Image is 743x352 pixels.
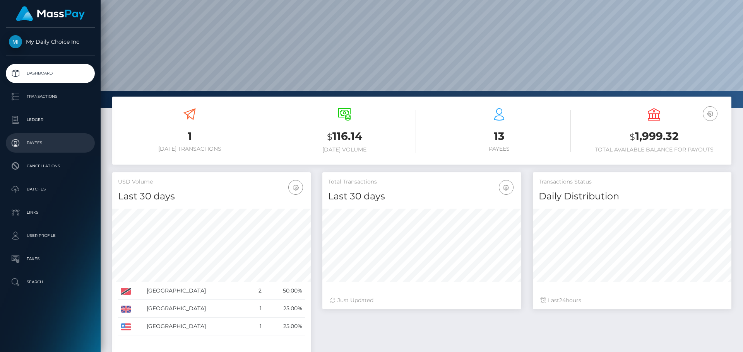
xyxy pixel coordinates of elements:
[9,114,92,126] p: Ledger
[6,249,95,269] a: Taxes
[264,300,305,318] td: 25.00%
[144,282,250,300] td: [GEOGRAPHIC_DATA]
[6,180,95,199] a: Batches
[330,296,513,304] div: Just Updated
[6,110,95,129] a: Ledger
[250,282,264,300] td: 2
[121,306,131,313] img: GB.png
[428,129,571,144] h3: 13
[250,300,264,318] td: 1
[9,137,92,149] p: Payees
[9,253,92,265] p: Taxes
[428,146,571,152] h6: Payees
[6,203,95,222] a: Links
[539,178,726,186] h5: Transactions Status
[9,230,92,241] p: User Profile
[9,160,92,172] p: Cancellations
[144,318,250,335] td: [GEOGRAPHIC_DATA]
[118,190,305,203] h4: Last 30 days
[6,226,95,245] a: User Profile
[630,131,635,142] small: $
[121,323,131,330] img: US.png
[328,190,515,203] h4: Last 30 days
[582,129,726,145] h3: 1,999.32
[539,190,726,203] h4: Daily Distribution
[9,35,22,48] img: My Daily Choice Inc
[6,38,95,45] span: My Daily Choice Inc
[264,318,305,335] td: 25.00%
[118,129,261,144] h3: 1
[328,178,515,186] h5: Total Transactions
[582,146,726,153] h6: Total Available Balance for Payouts
[9,91,92,102] p: Transactions
[559,297,566,304] span: 24
[6,272,95,292] a: Search
[273,146,416,153] h6: [DATE] Volume
[9,184,92,195] p: Batches
[327,131,332,142] small: $
[6,64,95,83] a: Dashboard
[9,68,92,79] p: Dashboard
[6,156,95,176] a: Cancellations
[16,6,85,21] img: MassPay Logo
[144,300,250,318] td: [GEOGRAPHIC_DATA]
[250,318,264,335] td: 1
[6,133,95,153] a: Payees
[273,129,416,145] h3: 116.14
[6,87,95,106] a: Transactions
[121,288,131,295] img: TT.png
[541,296,724,304] div: Last hours
[9,276,92,288] p: Search
[118,146,261,152] h6: [DATE] Transactions
[118,178,305,186] h5: USD Volume
[9,207,92,218] p: Links
[264,282,305,300] td: 50.00%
